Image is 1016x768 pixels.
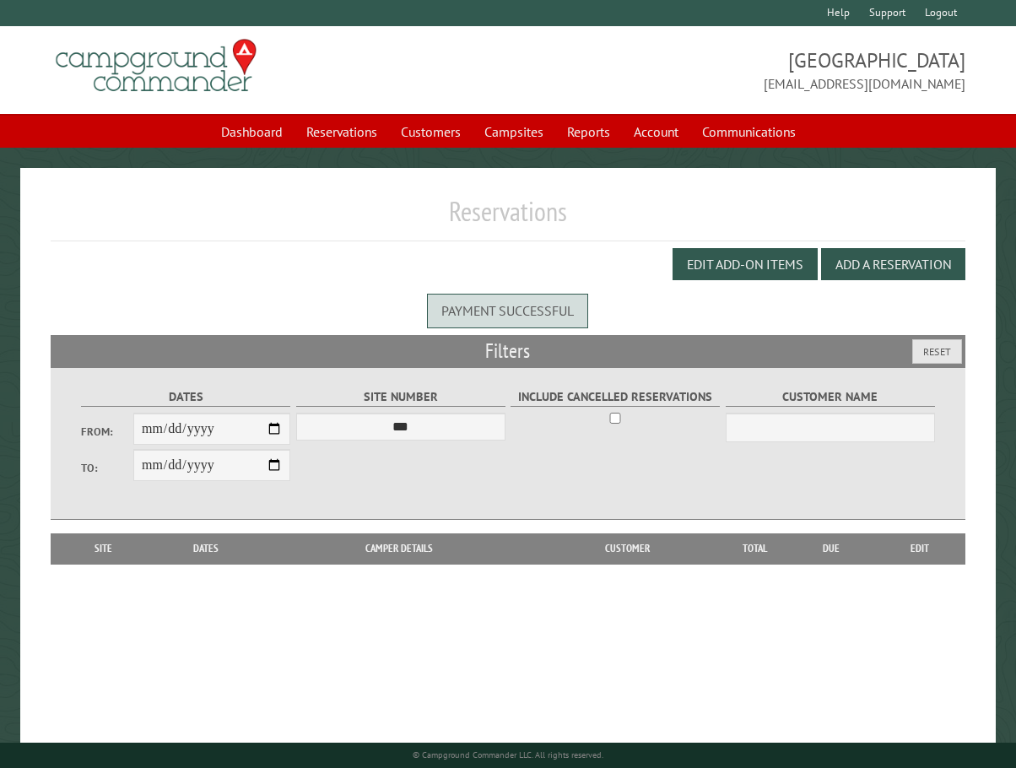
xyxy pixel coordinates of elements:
[296,116,387,148] a: Reservations
[534,533,721,564] th: Customer
[81,460,133,476] label: To:
[692,116,806,148] a: Communications
[211,116,293,148] a: Dashboard
[391,116,471,148] a: Customers
[51,195,965,241] h1: Reservations
[296,387,505,407] label: Site Number
[912,339,962,364] button: Reset
[721,533,788,564] th: Total
[474,116,554,148] a: Campsites
[81,387,290,407] label: Dates
[427,294,588,327] div: Payment successful
[788,533,873,564] th: Due
[81,424,133,440] label: From:
[873,533,965,564] th: Edit
[624,116,689,148] a: Account
[148,533,264,564] th: Dates
[263,533,533,564] th: Camper Details
[413,749,603,760] small: © Campground Commander LLC. All rights reserved.
[673,248,818,280] button: Edit Add-on Items
[508,46,965,94] span: [GEOGRAPHIC_DATA] [EMAIL_ADDRESS][DOMAIN_NAME]
[51,33,262,99] img: Campground Commander
[51,335,965,367] h2: Filters
[821,248,965,280] button: Add a Reservation
[557,116,620,148] a: Reports
[726,387,935,407] label: Customer Name
[511,387,720,407] label: Include Cancelled Reservations
[59,533,148,564] th: Site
